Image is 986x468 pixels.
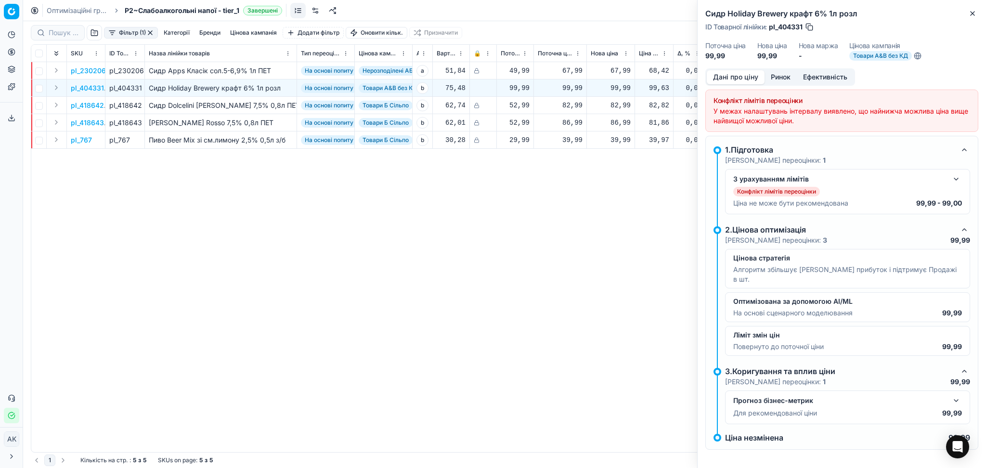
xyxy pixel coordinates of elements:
div: 39,97 [639,135,669,145]
span: Δ, % [677,50,690,57]
p: pl_767 [71,135,92,145]
div: pl_767 [109,135,141,145]
strong: 5 [143,456,146,464]
div: 3.Коригування та вплив ціни [725,365,955,377]
p: Повернуто до поточної ціни [733,342,824,351]
div: 82,99 [591,101,631,110]
div: 67,99 [538,66,583,76]
div: 49,99 [501,66,530,76]
div: [PERSON_NAME] Rosso 7,5% 0,8л ПЕТ [149,118,293,128]
button: Бренди [195,27,224,39]
span: Поточна промо ціна [501,50,520,57]
div: 52,99 [501,118,530,128]
button: Expand [51,134,62,145]
dd: - [799,51,838,61]
span: b [416,100,428,111]
button: Expand all [51,48,62,59]
div: pl_404331 [109,83,141,93]
div: Open Intercom Messenger [946,435,969,458]
p: Конфлікт лімітів переоцінки [737,188,816,195]
strong: 1 [823,156,826,164]
span: a [416,65,428,77]
div: 86,99 [538,118,583,128]
span: P2~Слабоалкогольні напої - tier_1Завершені [125,6,282,15]
p: 99,99 [942,308,962,318]
div: pl_418642 [109,101,141,110]
span: Атрибут товару [416,50,419,57]
span: 🔒 [474,50,481,57]
p: На основі сценарного моделювання [733,308,853,318]
p: [PERSON_NAME] переоцінки: [725,156,826,165]
button: AK [4,431,19,447]
p: [PERSON_NAME] переоцінки: [725,377,826,387]
span: SKU [71,50,83,57]
button: Go to next page [57,455,69,466]
span: Поточна ціна [538,50,573,57]
div: У межах налаштувань інтервалу виявлено, що найнижча можлива ціна вище найвищої можливої ціни. [714,106,970,126]
span: На основі попиту [301,118,357,128]
strong: 5 [133,456,136,464]
div: 81,86 [639,118,669,128]
div: 86,99 [591,118,631,128]
button: pl_418642 [71,101,104,110]
p: 99,99 [948,434,970,442]
nav: pagination [31,455,69,466]
dd: 99,99 [757,51,787,61]
button: 1 [44,455,55,466]
div: 39,99 [538,135,583,145]
span: ID Товарної лінійки [109,50,131,57]
span: Товари А&B без КД [849,51,912,61]
span: Тип переоцінки [301,50,341,57]
div: 30,28 [437,135,466,145]
p: 99,99 [950,235,970,245]
div: 51,84 [437,66,466,76]
span: P2~Слабоалкогольні напої - tier_1 [125,6,239,15]
span: Цінова кампанія [359,50,399,57]
strong: 5 [209,456,213,464]
span: Товари Б Сільпо [359,101,413,110]
span: На основі попиту [301,101,357,110]
div: 99,99 [591,83,631,93]
span: AK [4,432,19,446]
p: Для рекомендованої ціни [733,408,817,418]
p: pl_230206 [71,66,106,76]
span: pl_404331 [769,22,803,32]
div: Сидр Holiday Brewery крафт 6% 1л розл [149,83,293,93]
a: Оптимізаційні групи [47,6,108,15]
p: Ліміт змін цін [733,330,962,340]
button: Призначити [409,27,462,39]
p: [PERSON_NAME] переоцінки: [725,235,827,245]
span: Товари Б Сільпо [359,135,413,145]
span: Товари А&B без КД [359,83,421,93]
button: pl_404331 [71,83,104,93]
span: Товари Б Сільпо [359,118,413,128]
button: Додати фільтр [283,27,344,39]
dt: Нова ціна [757,42,787,49]
nav: breadcrumb [47,6,282,15]
div: 29,99 [501,135,530,145]
p: Алгоритм збільшує [PERSON_NAME] прибуток і підтримує Продажі в шт. [733,265,962,284]
div: 99,63 [639,83,669,93]
button: Expand [51,65,62,76]
h2: Сидр Holiday Brewery крафт 6% 1л розл [705,8,978,19]
span: b [416,134,428,146]
button: Expand [51,117,62,128]
button: Ринок [765,70,797,84]
div: 39,99 [591,135,631,145]
span: SKUs on page : [158,456,197,464]
dt: Нова маржа [799,42,838,49]
div: 68,42 [639,66,669,76]
div: Сидр Dolcelini [PERSON_NAME] 7,5% 0,8л ПЕТ [149,101,293,110]
span: На основі попиту [301,66,357,76]
span: Завершені [243,6,282,15]
div: pl_418643 [109,118,141,128]
span: Нерозподілені АБ за попитом [359,66,450,76]
strong: з [205,456,208,464]
span: ID Товарної лінійки : [705,24,767,30]
div: Прогноз бізнес-метрик [733,396,947,405]
div: З урахуванням лімітів [733,174,947,184]
div: 0,00 [677,101,702,110]
button: Go to previous page [31,455,42,466]
span: Кількість на стр. [80,456,128,464]
div: 0,00 [677,66,702,76]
